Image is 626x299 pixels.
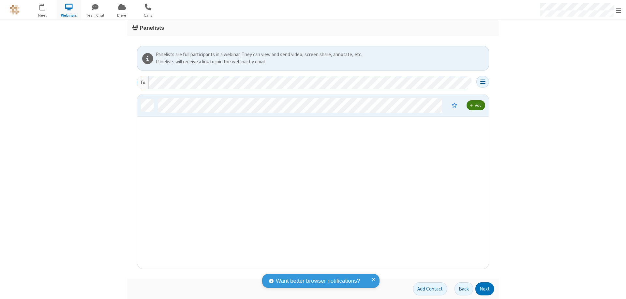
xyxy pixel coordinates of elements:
[455,282,473,295] button: Back
[610,282,621,294] iframe: Chat
[132,25,494,31] h3: Panelists
[83,12,108,18] span: Team Chat
[417,286,443,292] span: Add Contact
[137,76,149,89] div: To
[156,58,486,66] div: Panelists will receive a link to join the webinar by email.
[475,103,482,108] span: Add
[136,12,160,18] span: Calls
[475,282,494,295] button: Next
[137,94,489,269] div: grid
[10,5,20,15] img: QA Selenium DO NOT DELETE OR CHANGE
[156,51,486,58] div: Panelists are full participants in a webinar. They can view and send video, screen share, annotat...
[276,277,360,285] span: Want better browser notifications?
[467,100,485,110] button: Add
[413,282,447,295] button: Add Contact
[447,100,462,111] button: Moderator
[57,12,81,18] span: Webinars
[30,12,55,18] span: Meet
[476,76,489,88] button: Open menu
[110,12,134,18] span: Drive
[44,4,48,8] div: 1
